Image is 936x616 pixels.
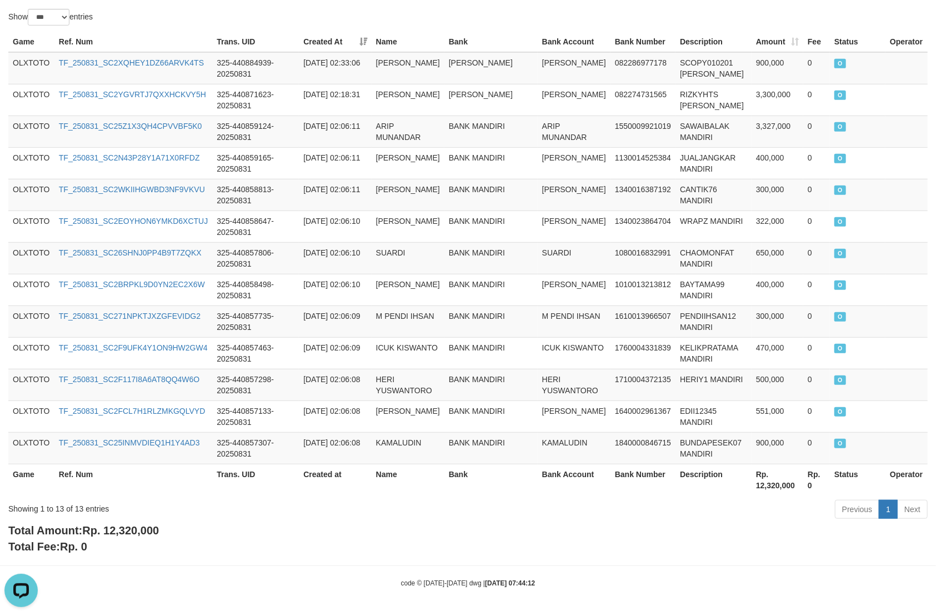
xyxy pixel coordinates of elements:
[885,464,928,495] th: Operator
[8,52,54,84] td: OLXTOTO
[212,306,299,337] td: 325-440857735-20250831
[299,116,372,147] td: [DATE] 02:06:11
[59,280,205,289] a: TF_250831_SC2BRPKL9D0YN2EC2X6W
[752,32,803,52] th: Amount: activate to sort column ascending
[299,464,372,495] th: Created at
[897,500,928,519] a: Next
[59,407,206,415] a: TF_250831_SC2FCL7H1RLZMKGQLVYD
[444,242,538,274] td: BANK MANDIRI
[752,211,803,242] td: 322,000
[610,400,675,432] td: 1640002961367
[59,122,202,131] a: TF_250831_SC25Z1X3QH4CPVVBF5K0
[752,147,803,179] td: 400,000
[752,306,803,337] td: 300,000
[834,59,846,68] span: ON PROCESS
[8,32,54,52] th: Game
[675,400,752,432] td: EDII12345 MANDIRI
[834,91,846,100] span: ON PROCESS
[444,432,538,464] td: BANK MANDIRI
[299,211,372,242] td: [DATE] 02:06:10
[372,337,444,369] td: ICUK KISWANTO
[803,464,830,495] th: Rp. 0
[675,52,752,84] td: SCOPY010201 [PERSON_NAME]
[610,306,675,337] td: 1610013966507
[8,499,382,514] div: Showing 1 to 13 of 13 entries
[834,281,846,290] span: ON PROCESS
[675,147,752,179] td: JUALJANGKAR MANDIRI
[8,84,54,116] td: OLXTOTO
[444,337,538,369] td: BANK MANDIRI
[835,500,879,519] a: Previous
[82,524,159,537] span: Rp. 12,320,000
[299,432,372,464] td: [DATE] 02:06:08
[299,242,372,274] td: [DATE] 02:06:10
[834,154,846,163] span: ON PROCESS
[834,217,846,227] span: ON PROCESS
[299,52,372,84] td: [DATE] 02:33:06
[610,432,675,464] td: 1840000846715
[8,337,54,369] td: OLXTOTO
[610,274,675,306] td: 1010013213812
[59,438,200,447] a: TF_250831_SC25INMVDIEQ1H1Y4AD3
[59,375,199,384] a: TF_250831_SC2F117I8A6AT8QQ4W6O
[59,248,202,257] a: TF_250831_SC26SHNJ0PP4B9T7ZQKX
[212,179,299,211] td: 325-440858813-20250831
[803,274,830,306] td: 0
[752,274,803,306] td: 400,000
[752,400,803,432] td: 551,000
[372,84,444,116] td: [PERSON_NAME]
[538,211,610,242] td: [PERSON_NAME]
[538,242,610,274] td: SUARDI
[299,179,372,211] td: [DATE] 02:06:11
[372,116,444,147] td: ARIP MUNANDAR
[8,540,87,553] b: Total Fee:
[299,147,372,179] td: [DATE] 02:06:11
[8,211,54,242] td: OLXTOTO
[538,84,610,116] td: [PERSON_NAME]
[803,32,830,52] th: Fee
[372,464,444,495] th: Name
[372,32,444,52] th: Name
[752,84,803,116] td: 3,300,000
[538,116,610,147] td: ARIP MUNANDAR
[610,464,675,495] th: Bank Number
[538,432,610,464] td: KAMALUDIN
[610,52,675,84] td: 082286977178
[834,249,846,258] span: ON PROCESS
[834,407,846,417] span: ON PROCESS
[59,312,201,320] a: TF_250831_SC271NPKTJXZGFEVIDG2
[752,337,803,369] td: 470,000
[8,524,159,537] b: Total Amount:
[444,32,538,52] th: Bank
[610,147,675,179] td: 1130014525384
[879,500,898,519] a: 1
[610,337,675,369] td: 1760004331839
[8,432,54,464] td: OLXTOTO
[675,464,752,495] th: Description
[444,84,538,116] td: [PERSON_NAME]
[54,464,212,495] th: Ref. Num
[610,116,675,147] td: 1550009921019
[803,306,830,337] td: 0
[675,337,752,369] td: KELIKPRATAMA MANDIRI
[803,147,830,179] td: 0
[28,9,69,26] select: Showentries
[212,337,299,369] td: 325-440857463-20250831
[610,32,675,52] th: Bank Number
[8,274,54,306] td: OLXTOTO
[885,32,928,52] th: Operator
[59,58,204,67] a: TF_250831_SC2XQHEY1DZ66ARVK4TS
[610,242,675,274] td: 1080016832991
[803,337,830,369] td: 0
[299,84,372,116] td: [DATE] 02:18:31
[372,369,444,400] td: HERI YUSWANTORO
[212,52,299,84] td: 325-440884939-20250831
[299,337,372,369] td: [DATE] 02:06:09
[212,400,299,432] td: 325-440857133-20250831
[60,540,87,553] span: Rp. 0
[610,211,675,242] td: 1340023864704
[803,116,830,147] td: 0
[675,242,752,274] td: CHAOMONFAT MANDIRI
[485,579,535,587] strong: [DATE] 07:44:12
[803,369,830,400] td: 0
